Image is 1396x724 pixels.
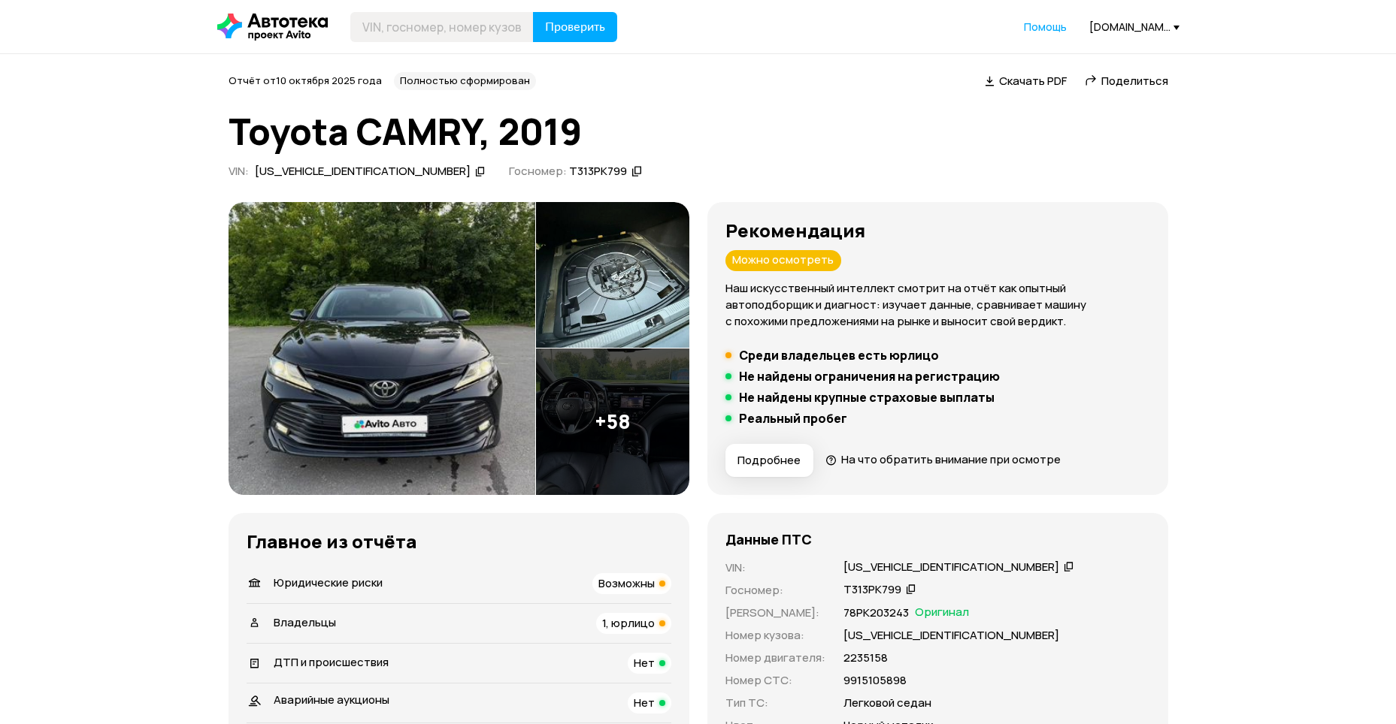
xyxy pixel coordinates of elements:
a: Помощь [1024,20,1067,35]
span: Госномер: [509,163,567,179]
div: Можно осмотреть [725,250,841,271]
span: Поделиться [1101,73,1168,89]
a: Поделиться [1085,73,1168,89]
p: [PERSON_NAME] : [725,605,825,621]
input: VIN, госномер, номер кузова [350,12,534,42]
span: 1, юрлицо [602,615,655,631]
span: Юридические риски [274,575,383,590]
button: Проверить [533,12,617,42]
p: Легковой седан [843,695,931,711]
h4: Данные ПТС [725,531,812,548]
span: VIN : [229,163,249,179]
h3: Главное из отчёта [247,531,671,552]
span: Аварийные аукционы [274,692,389,707]
p: 9915105898 [843,672,907,689]
div: [DOMAIN_NAME][EMAIL_ADDRESS][DOMAIN_NAME] [1089,20,1179,34]
span: Нет [634,655,655,671]
a: Скачать PDF [985,73,1067,89]
p: Госномер : [725,582,825,599]
div: Полностью сформирован [394,72,536,90]
span: Нет [634,695,655,710]
h3: Рекомендация [725,220,1150,241]
span: ДТП и происшествия [274,654,389,670]
div: Т313РК799 [843,582,901,598]
span: Владельцы [274,614,336,630]
p: Номер кузова : [725,627,825,644]
p: Тип ТС : [725,695,825,711]
p: VIN : [725,560,825,576]
p: 2235158 [843,650,888,666]
h5: Среди владельцев есть юрлицо [739,348,939,363]
span: Подробнее [737,453,801,468]
span: Помощь [1024,20,1067,34]
p: Номер двигателя : [725,650,825,666]
h5: Реальный пробег [739,411,847,426]
h5: Не найдены ограничения на регистрацию [739,369,1000,384]
div: [US_VEHICLE_IDENTIFICATION_NUMBER] [255,164,471,179]
h5: Не найдены крупные страховые выплаты [739,390,995,405]
span: Возможны [598,575,655,591]
p: 78РК203243 [843,605,909,621]
div: Т313РК799 [569,164,627,179]
span: На что обратить внимание при осмотре [841,451,1061,467]
span: Проверить [545,21,605,33]
span: Скачать PDF [999,73,1067,89]
span: Отчёт от 10 октября 2025 года [229,74,382,87]
span: Оригинал [915,605,969,621]
div: [US_VEHICLE_IDENTIFICATION_NUMBER] [843,560,1059,575]
p: [US_VEHICLE_IDENTIFICATION_NUMBER] [843,627,1059,644]
a: На что обратить внимание при осмотре [825,451,1061,467]
h1: Toyota CAMRY, 2019 [229,111,1168,152]
p: Номер СТС : [725,672,825,689]
button: Подробнее [725,444,813,477]
p: Наш искусственный интеллект смотрит на отчёт как опытный автоподборщик и диагност: изучает данные... [725,280,1150,330]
